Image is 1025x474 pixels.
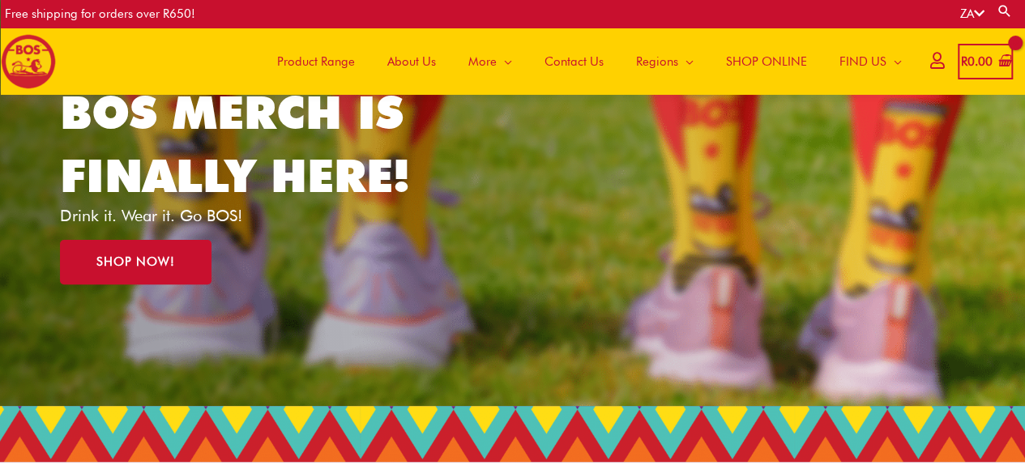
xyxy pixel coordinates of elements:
[545,37,604,86] span: Contact Us
[961,54,967,69] span: R
[960,6,984,21] a: ZA
[249,28,918,95] nav: Site Navigation
[839,37,886,86] span: FIND US
[261,28,371,95] a: Product Range
[96,256,175,268] span: SHOP NOW!
[726,37,807,86] span: SHOP ONLINE
[371,28,452,95] a: About Us
[60,240,211,284] a: SHOP NOW!
[277,37,355,86] span: Product Range
[636,37,678,86] span: Regions
[1,34,56,89] img: BOS logo finals-200px
[961,54,993,69] bdi: 0.00
[452,28,528,95] a: More
[528,28,620,95] a: Contact Us
[958,44,1013,80] a: View Shopping Cart, empty
[710,28,823,95] a: SHOP ONLINE
[387,37,436,86] span: About Us
[997,3,1013,19] a: Search button
[60,207,434,224] p: Drink it. Wear it. Go BOS!
[468,37,497,86] span: More
[620,28,710,95] a: Regions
